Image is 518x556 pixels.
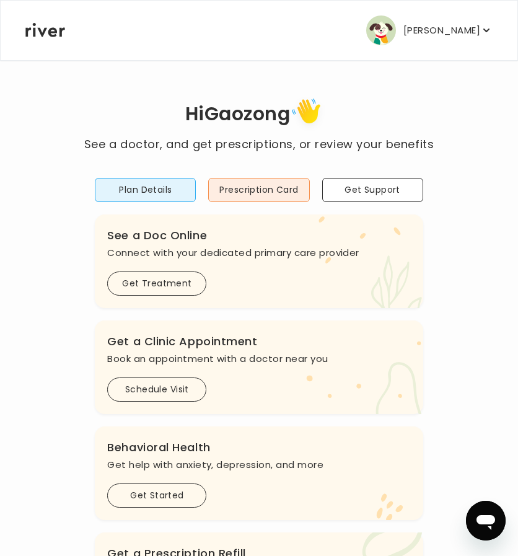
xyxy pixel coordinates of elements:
[107,456,410,474] p: Get help with anxiety, depression, and more
[366,15,493,45] button: user avatar[PERSON_NAME]
[107,271,206,296] button: Get Treatment
[84,136,434,153] p: See a doctor, and get prescriptions, or review your benefits
[107,244,410,262] p: Connect with your dedicated primary care provider
[95,178,196,202] button: Plan Details
[107,350,410,368] p: Book an appointment with a doctor near you
[107,439,410,456] h3: Behavioral Health
[366,15,396,45] img: user avatar
[107,483,206,508] button: Get Started
[107,227,410,244] h3: See a Doc Online
[466,501,506,541] iframe: Button to launch messaging window
[322,178,423,202] button: Get Support
[107,377,206,402] button: Schedule Visit
[403,22,480,39] p: [PERSON_NAME]
[107,333,410,350] h3: Get a Clinic Appointment
[208,178,309,202] button: Prescription Card
[84,94,434,136] h1: Hi Gaozong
